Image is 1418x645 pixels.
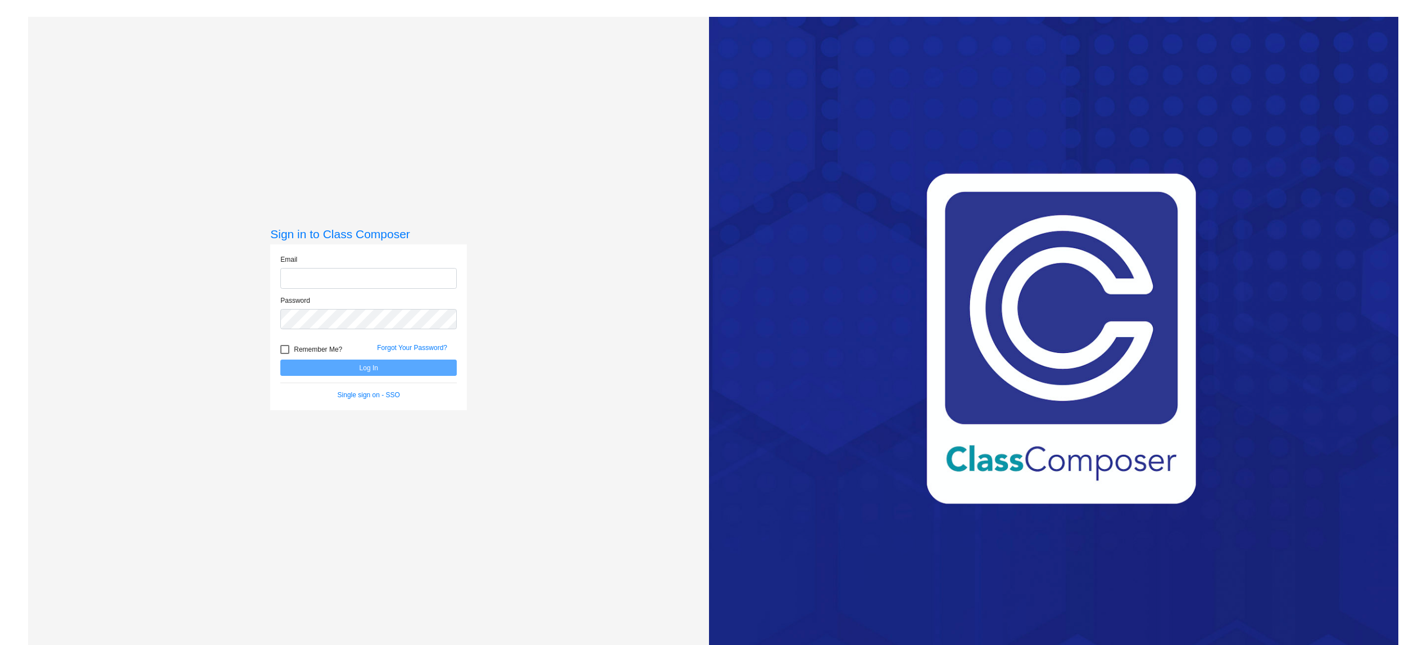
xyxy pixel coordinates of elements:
[338,391,400,399] a: Single sign on - SSO
[280,296,310,306] label: Password
[270,227,467,241] h3: Sign in to Class Composer
[280,360,457,376] button: Log In
[280,255,297,265] label: Email
[377,344,447,352] a: Forgot Your Password?
[294,343,342,356] span: Remember Me?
